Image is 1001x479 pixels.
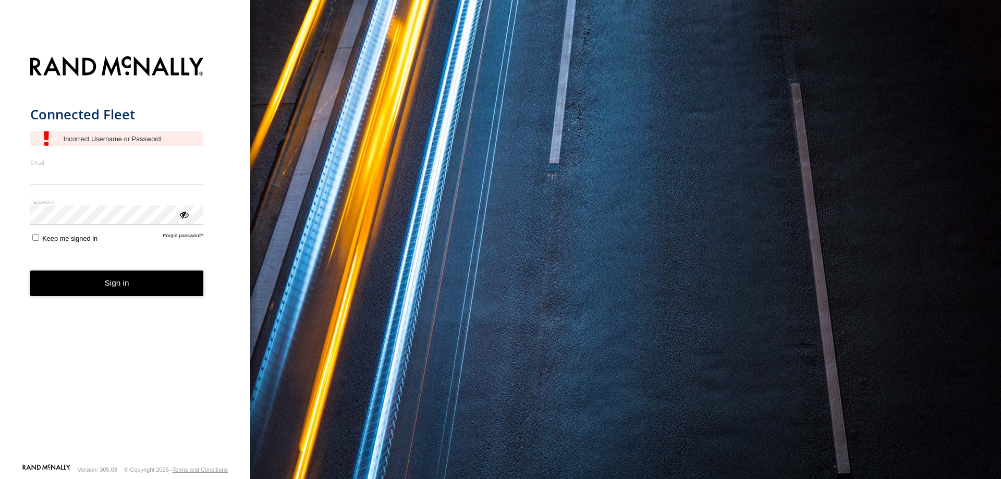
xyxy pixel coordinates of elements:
span: Keep me signed in [42,235,97,242]
img: Rand McNally [30,54,204,81]
input: Keep me signed in [32,234,39,241]
div: © Copyright 2025 - [124,466,228,473]
a: Forgot password? [163,232,204,242]
a: Terms and Conditions [173,466,228,473]
label: Password [30,198,204,205]
a: Visit our Website [22,464,70,475]
button: Sign in [30,271,204,296]
div: ViewPassword [178,209,189,219]
form: main [30,50,221,463]
div: Version: 305.03 [78,466,117,473]
label: Email [30,158,204,166]
h1: Connected Fleet [30,106,204,123]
